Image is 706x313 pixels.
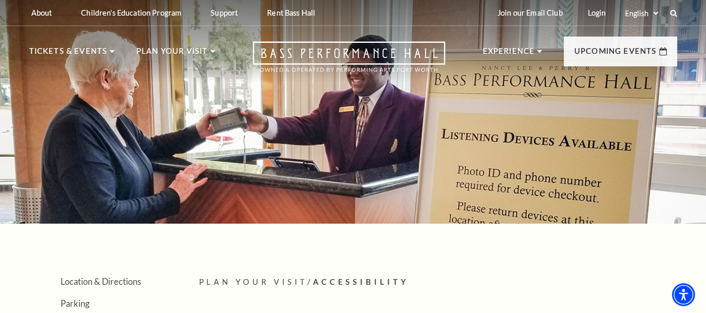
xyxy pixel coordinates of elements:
[483,45,535,64] p: Experience
[136,45,208,64] p: Plan Your Visit
[623,8,660,18] select: Select:
[199,277,308,286] span: Plan Your Visit
[31,8,52,17] p: About
[199,276,677,289] p: /
[211,8,238,17] p: Support
[672,283,695,306] div: Accessibility Menu
[81,8,181,17] p: Children's Education Program
[61,298,89,308] a: Parking
[313,277,409,286] span: Accessibility
[61,276,141,286] a: Location & Directions
[29,45,108,64] p: Tickets & Events
[267,8,315,17] p: Rent Bass Hall
[574,45,657,64] p: Upcoming Events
